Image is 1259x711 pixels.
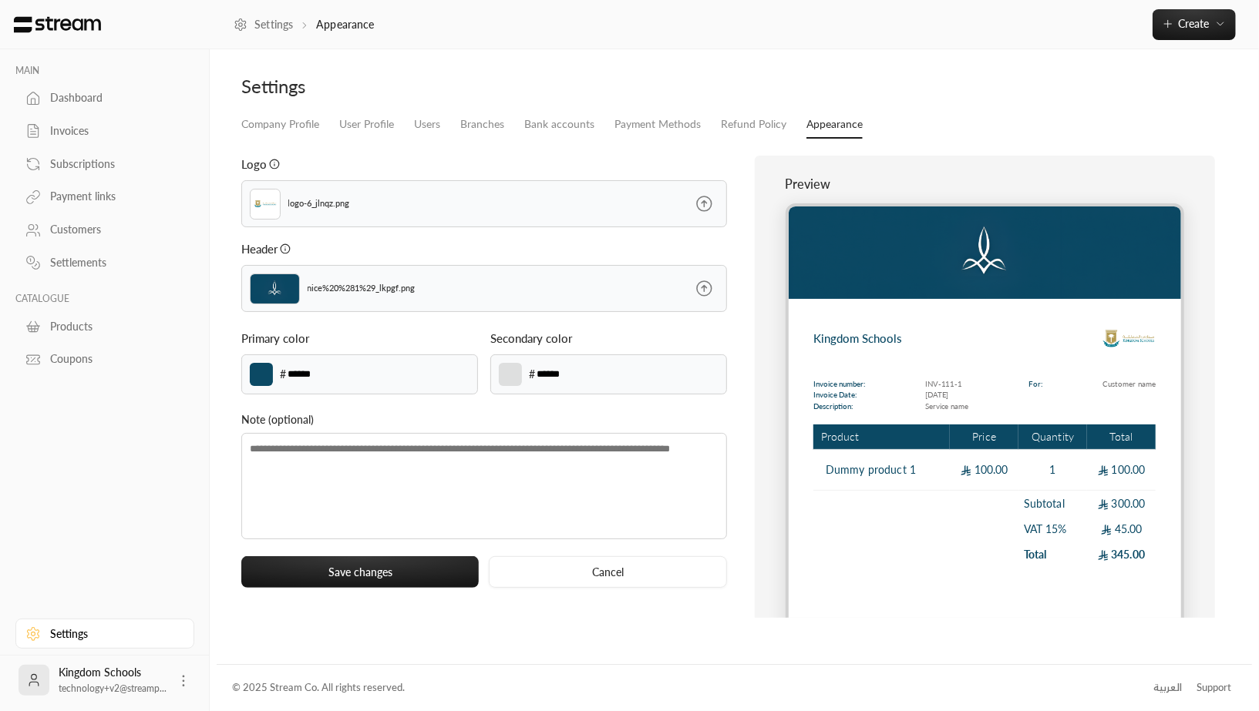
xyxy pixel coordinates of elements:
div: Payment links [50,189,175,204]
td: Total [1018,542,1087,567]
p: Secondary color [490,330,572,347]
p: INV-111-1 [925,378,969,390]
a: Support [1192,674,1237,702]
div: Coupons [50,351,175,367]
table: Products Preview [813,424,1156,568]
p: logo-6_jlnqz.png [288,197,350,210]
img: Logo [1102,311,1156,365]
p: For: [1029,378,1043,390]
img: nice%20%281%29_lkpgf.png [789,206,1181,299]
div: Kingdom Schools [59,665,167,696]
p: # [281,366,287,383]
svg: It must not be larger then 1MB. The supported MIME types are JPG and PNG. [269,159,280,169]
div: Products [50,319,175,334]
div: Dashboard [50,90,175,106]
a: Payment Methods [614,111,701,138]
a: Coupons [15,344,194,374]
a: Invoices [15,116,194,146]
div: Settings [241,74,727,99]
td: 300.00 [1087,491,1156,516]
td: 345.00 [1087,542,1156,567]
p: Customer name [1102,378,1156,390]
div: العربية [1153,680,1182,696]
td: Dummy product 1 [813,450,950,491]
a: Appearance [806,111,863,139]
td: VAT 15% [1018,516,1087,542]
svg: It must not be larger than 1MB. The supported MIME types are JPG and PNG. [280,243,291,254]
a: User Profile [339,111,394,138]
p: CATALOGUE [15,293,194,305]
a: Settings [15,619,194,649]
p: Note (optional) [241,411,727,428]
p: MAIN [15,65,194,77]
p: Primary color [241,330,309,347]
div: © 2025 Stream Co. All rights reserved. [232,680,405,696]
a: Payment links [15,182,194,212]
span: 1 [1045,462,1061,478]
td: 100.00 [950,450,1018,491]
div: Settings [50,626,175,642]
img: Logo [12,16,103,33]
p: nice%20%281%29_lkpgf.png [308,282,416,295]
th: Quantity [1018,424,1087,451]
th: Total [1087,424,1156,451]
p: Invoice number: [813,378,865,390]
a: Dashboard [15,83,194,113]
p: # [530,366,536,383]
p: Appearance [316,17,374,32]
button: Create [1153,9,1236,40]
a: Subscriptions [15,149,194,179]
div: Settlements [50,255,175,270]
a: Company Profile [241,111,319,138]
a: Settings [234,17,294,32]
img: header [250,273,300,304]
div: Invoices [50,123,175,139]
p: Header [241,240,278,257]
td: Subtotal [1018,491,1087,516]
div: Customers [50,222,175,237]
button: Save changes [241,556,479,588]
span: technology+v2@streamp... [59,682,167,694]
p: Description: [813,401,865,412]
td: 45.00 [1087,516,1156,542]
a: Bank accounts [524,111,594,138]
a: Settlements [15,248,194,278]
p: Service name [925,401,969,412]
img: Logo [254,193,277,216]
a: Products [15,311,194,341]
p: [DATE] [925,389,969,401]
th: Product [813,424,950,451]
button: Cancel [489,556,726,588]
a: Customers [15,215,194,245]
p: Kingdom Schools [813,330,901,347]
td: 100.00 [1087,450,1156,491]
div: Subscriptions [50,156,175,172]
p: Invoice Date: [813,389,865,401]
nav: breadcrumb [234,17,375,32]
a: Users [414,111,440,138]
p: Logo [241,156,267,173]
th: Price [950,424,1018,451]
a: Branches [460,111,504,138]
span: Create [1179,17,1210,30]
p: Preview [786,175,1184,193]
a: Refund Policy [721,111,786,138]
